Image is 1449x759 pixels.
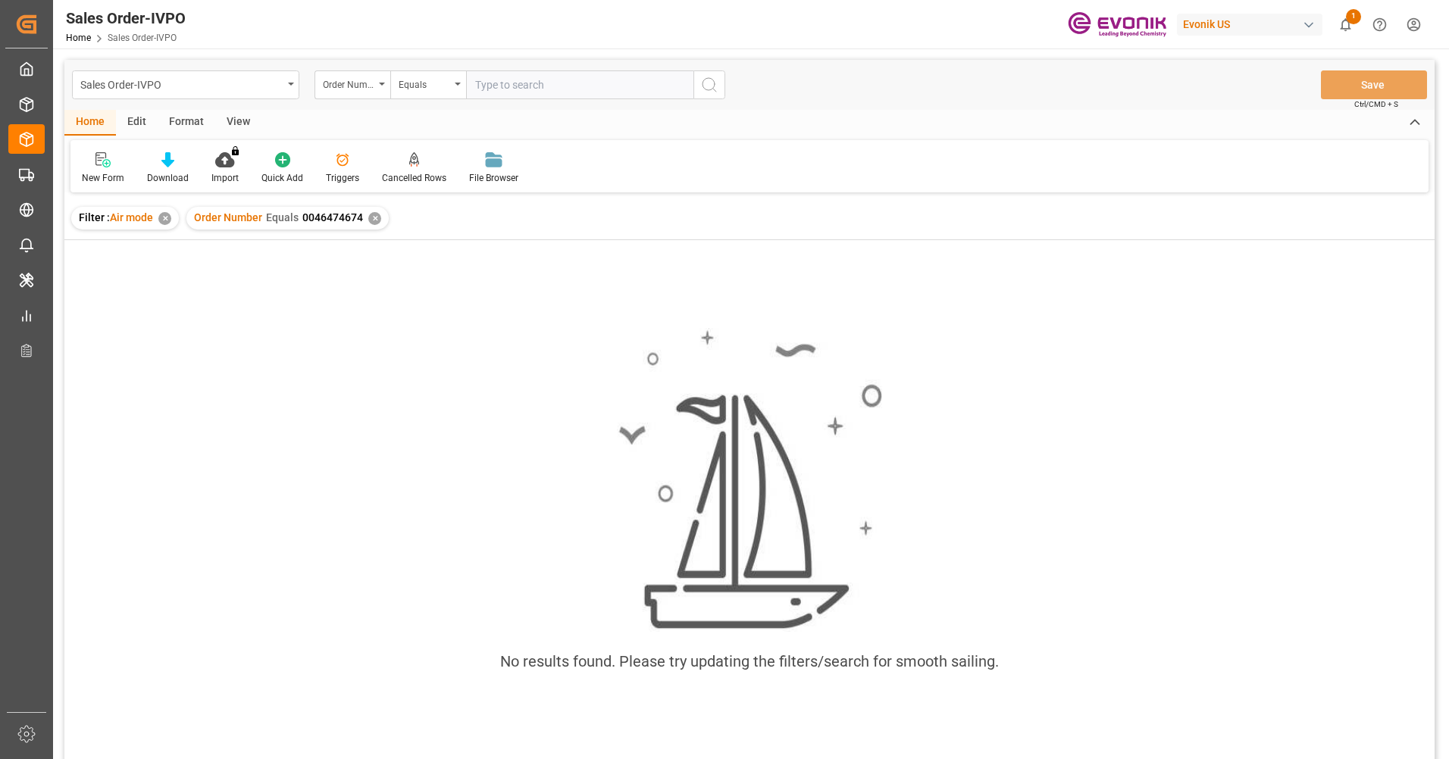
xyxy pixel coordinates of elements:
[368,212,381,225] div: ✕
[80,74,283,93] div: Sales Order-IVPO
[1321,70,1427,99] button: Save
[382,171,446,185] div: Cancelled Rows
[116,110,158,136] div: Edit
[1177,14,1322,36] div: Evonik US
[64,110,116,136] div: Home
[500,650,999,673] div: No results found. Please try updating the filters/search for smooth sailing.
[693,70,725,99] button: search button
[617,328,882,632] img: smooth_sailing.jpeg
[82,171,124,185] div: New Form
[158,212,171,225] div: ✕
[466,70,693,99] input: Type to search
[72,70,299,99] button: open menu
[399,74,450,92] div: Equals
[469,171,518,185] div: File Browser
[261,171,303,185] div: Quick Add
[1363,8,1397,42] button: Help Center
[323,74,374,92] div: Order Number
[266,211,299,223] span: Equals
[302,211,363,223] span: 0046474674
[215,110,261,136] div: View
[158,110,215,136] div: Format
[66,33,91,43] a: Home
[147,171,189,185] div: Download
[110,211,153,223] span: Air mode
[66,7,186,30] div: Sales Order-IVPO
[1329,8,1363,42] button: show 1 new notifications
[1068,11,1166,38] img: Evonik-brand-mark-Deep-Purple-RGB.jpeg_1700498283.jpeg
[1177,10,1329,39] button: Evonik US
[1354,98,1398,110] span: Ctrl/CMD + S
[326,171,359,185] div: Triggers
[1346,9,1361,24] span: 1
[79,211,110,223] span: Filter :
[194,211,262,223] span: Order Number
[390,70,466,99] button: open menu
[315,70,390,99] button: open menu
